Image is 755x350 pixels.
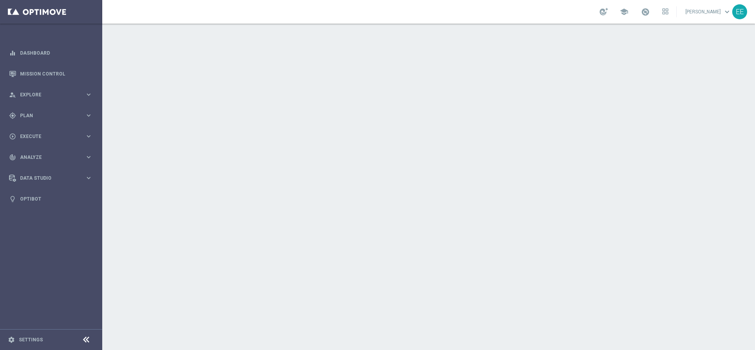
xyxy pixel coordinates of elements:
button: play_circle_outline Execute keyboard_arrow_right [9,133,93,140]
div: Analyze [9,154,85,161]
div: EE [732,4,747,19]
i: equalizer [9,50,16,57]
i: play_circle_outline [9,133,16,140]
span: Analyze [20,155,85,160]
span: keyboard_arrow_down [723,7,731,16]
i: gps_fixed [9,112,16,119]
i: settings [8,336,15,343]
a: Optibot [20,188,92,209]
div: Explore [9,91,85,98]
div: Execute [9,133,85,140]
span: Execute [20,134,85,139]
div: Plan [9,112,85,119]
a: Settings [19,337,43,342]
i: track_changes [9,154,16,161]
a: Mission Control [20,63,92,84]
i: keyboard_arrow_right [85,174,92,182]
div: Mission Control [9,63,92,84]
i: keyboard_arrow_right [85,133,92,140]
span: school [620,7,628,16]
i: keyboard_arrow_right [85,112,92,119]
button: track_changes Analyze keyboard_arrow_right [9,154,93,160]
span: Plan [20,113,85,118]
div: Dashboard [9,42,92,63]
i: keyboard_arrow_right [85,153,92,161]
button: lightbulb Optibot [9,196,93,202]
i: person_search [9,91,16,98]
button: Data Studio keyboard_arrow_right [9,175,93,181]
span: Explore [20,92,85,97]
a: Dashboard [20,42,92,63]
button: gps_fixed Plan keyboard_arrow_right [9,112,93,119]
span: Data Studio [20,176,85,181]
i: lightbulb [9,195,16,203]
button: equalizer Dashboard [9,50,93,56]
button: Mission Control [9,71,93,77]
button: person_search Explore keyboard_arrow_right [9,92,93,98]
div: Optibot [9,188,92,209]
a: [PERSON_NAME]keyboard_arrow_down [685,6,732,18]
div: Data Studio [9,175,85,182]
i: keyboard_arrow_right [85,91,92,98]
